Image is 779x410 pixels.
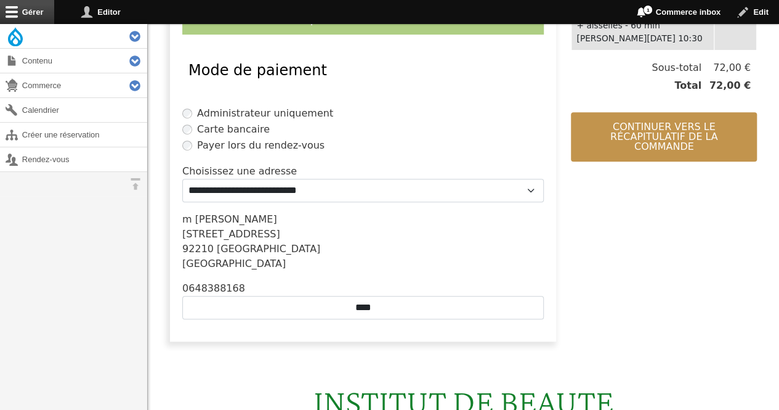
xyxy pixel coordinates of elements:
[123,172,147,196] button: Orientation horizontale
[182,258,286,269] span: [GEOGRAPHIC_DATA]
[674,78,701,93] span: Total
[195,213,277,225] span: [PERSON_NAME]
[701,78,751,93] span: 72,00 €
[182,243,214,255] span: 92210
[197,138,325,153] label: Payer lors du rendez-vous
[188,62,327,79] span: Mode de paiement
[714,1,756,50] td: 72,00 €
[652,60,701,75] span: Sous-total
[182,213,192,225] span: m
[571,112,757,162] button: Continuer vers le récapitulatif de la commande
[197,122,270,137] label: Carte bancaire
[576,33,702,43] time: [PERSON_NAME][DATE] 10:30
[182,228,280,240] span: [STREET_ADDRESS]
[197,106,333,121] label: Administrateur uniquement
[182,281,544,296] div: 0648388168
[643,5,653,15] span: 1
[217,243,320,255] span: [GEOGRAPHIC_DATA]
[701,60,751,75] span: 72,00 €
[182,164,297,179] label: Choisissez une adresse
